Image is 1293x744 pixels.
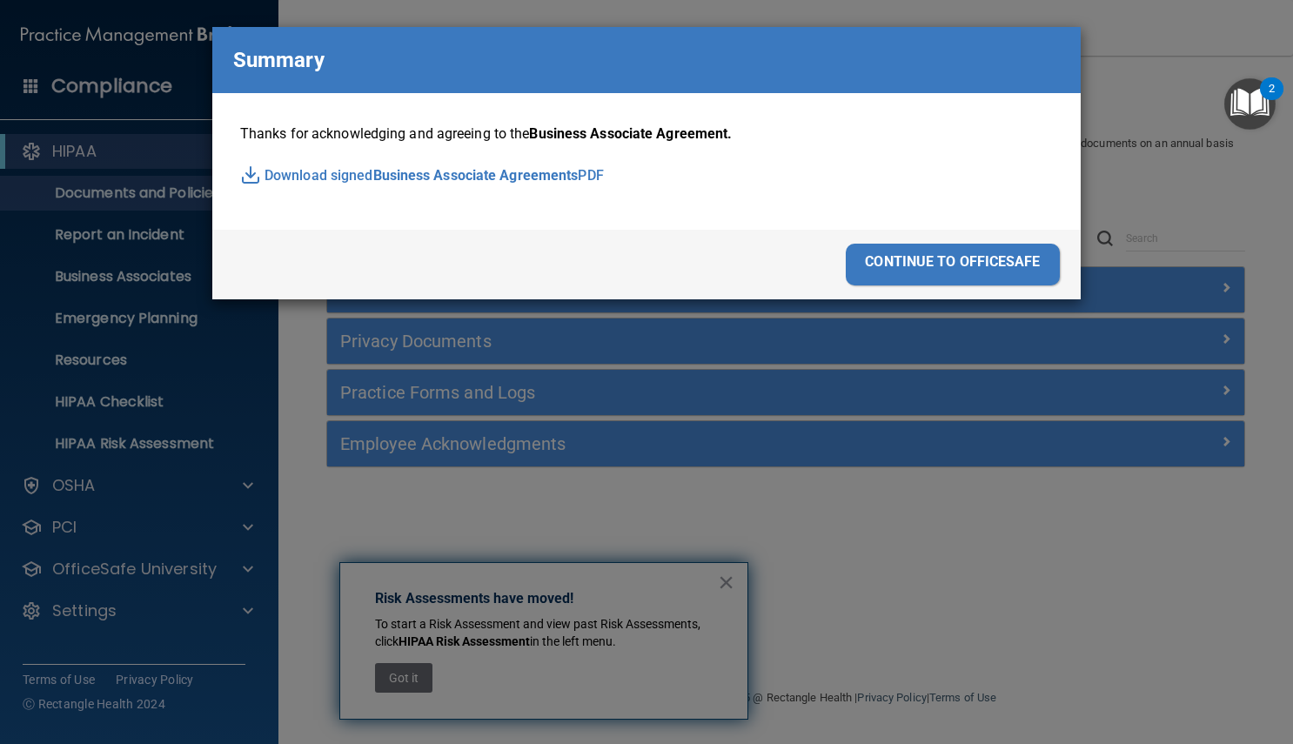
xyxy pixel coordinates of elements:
[1269,89,1275,111] div: 2
[529,125,732,142] span: Business Associate Agreement.
[1224,78,1276,130] button: Open Resource Center, 2 new notifications
[240,163,1053,189] p: Download signed PDF
[240,121,1053,147] p: Thanks for acknowledging and agreeing to the
[846,244,1060,285] div: continue to officesafe
[233,41,325,79] p: Summary
[992,620,1272,690] iframe: Drift Widget Chat Controller
[373,163,579,189] span: Business Associate Agreements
